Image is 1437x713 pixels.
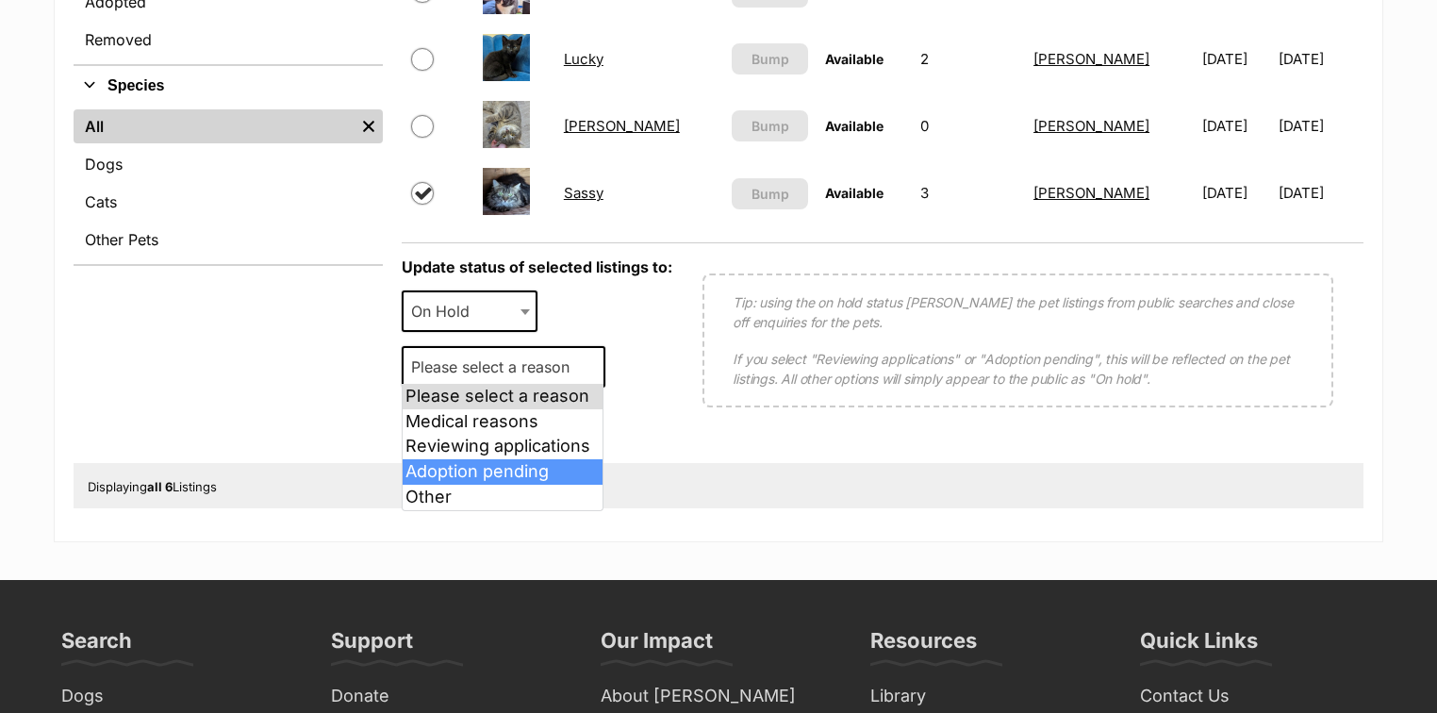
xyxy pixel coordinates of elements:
[74,223,383,257] a: Other Pets
[402,257,672,276] label: Update status of selected listings to:
[403,384,603,409] li: Please select a reason
[825,118,884,134] span: Available
[1195,160,1278,225] td: [DATE]
[403,409,603,435] li: Medical reasons
[1033,117,1149,135] a: [PERSON_NAME]
[863,682,1114,711] a: Library
[403,434,603,459] li: Reviewing applications
[732,43,808,75] button: Bump
[913,26,1024,91] td: 2
[1140,627,1258,665] h3: Quick Links
[54,682,305,711] a: Dogs
[733,292,1303,332] p: Tip: using the on hold status [PERSON_NAME] the pet listings from public searches and close off e...
[825,51,884,67] span: Available
[825,185,884,201] span: Available
[913,93,1024,158] td: 0
[593,682,844,711] a: About [PERSON_NAME]
[323,682,574,711] a: Donate
[74,74,383,98] button: Species
[732,178,808,209] button: Bump
[564,184,603,202] a: Sassy
[404,298,488,324] span: On Hold
[1279,160,1362,225] td: [DATE]
[74,109,355,143] a: All
[1132,682,1383,711] a: Contact Us
[74,185,383,219] a: Cats
[752,184,789,204] span: Bump
[1279,93,1362,158] td: [DATE]
[1279,26,1362,91] td: [DATE]
[564,117,680,135] a: [PERSON_NAME]
[402,290,537,332] span: On Hold
[1033,184,1149,202] a: [PERSON_NAME]
[88,479,217,494] span: Displaying Listings
[1033,50,1149,68] a: [PERSON_NAME]
[752,49,789,69] span: Bump
[402,346,604,388] span: Please select a reason
[403,485,603,510] li: Other
[564,50,603,68] a: Lucky
[355,109,383,143] a: Remove filter
[403,459,603,485] li: Adoption pending
[1195,93,1278,158] td: [DATE]
[913,160,1024,225] td: 3
[404,354,588,380] span: Please select a reason
[147,479,173,494] strong: all 6
[1195,26,1278,91] td: [DATE]
[74,147,383,181] a: Dogs
[74,23,383,57] a: Removed
[733,349,1303,389] p: If you select "Reviewing applications" or "Adoption pending", this will be reflected on the pet l...
[870,627,977,665] h3: Resources
[61,627,132,665] h3: Search
[601,627,713,665] h3: Our Impact
[331,627,413,665] h3: Support
[732,110,808,141] button: Bump
[74,106,383,264] div: Species
[752,116,789,136] span: Bump
[483,168,530,215] img: Sassy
